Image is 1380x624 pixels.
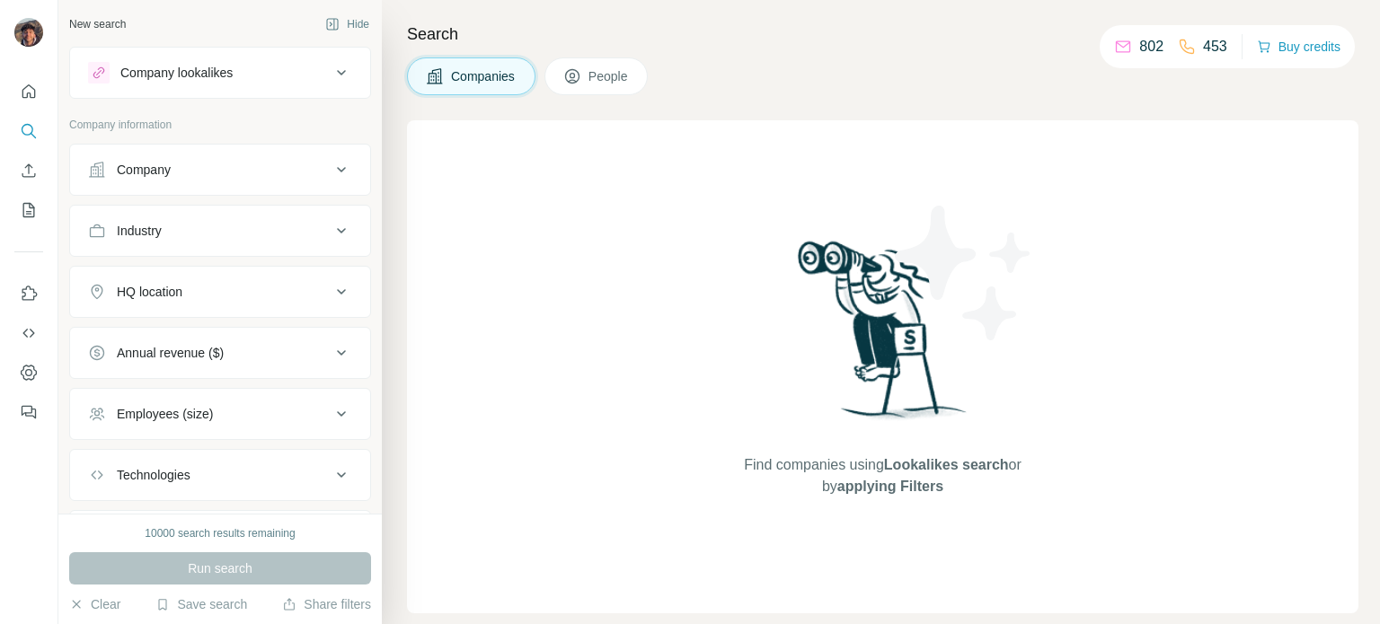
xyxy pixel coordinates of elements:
[883,192,1045,354] img: Surfe Illustration - Stars
[313,11,382,38] button: Hide
[70,453,370,497] button: Technologies
[14,277,43,310] button: Use Surfe on LinkedIn
[70,209,370,252] button: Industry
[407,22,1358,47] h4: Search
[117,283,182,301] div: HQ location
[1257,34,1340,59] button: Buy credits
[117,222,162,240] div: Industry
[884,457,1009,472] span: Lookalikes search
[1139,36,1163,57] p: 802
[70,331,370,374] button: Annual revenue ($)
[70,148,370,191] button: Company
[14,75,43,108] button: Quick start
[69,16,126,32] div: New search
[14,356,43,389] button: Dashboard
[790,236,977,436] img: Surfe Illustration - Woman searching with binoculars
[14,18,43,47] img: Avatar
[451,67,517,85] span: Companies
[70,392,370,435] button: Employees (size)
[1203,36,1227,57] p: 453
[14,317,43,349] button: Use Surfe API
[145,525,295,541] div: 10000 search results remaining
[120,64,233,82] div: Company lookalikes
[837,479,943,494] span: applying Filters
[117,344,224,362] div: Annual revenue ($)
[70,51,370,94] button: Company lookalikes
[117,161,171,179] div: Company
[69,117,371,133] p: Company information
[155,595,247,613] button: Save search
[14,154,43,187] button: Enrich CSV
[69,595,120,613] button: Clear
[14,194,43,226] button: My lists
[14,115,43,147] button: Search
[14,396,43,428] button: Feedback
[70,270,370,313] button: HQ location
[117,405,213,423] div: Employees (size)
[739,454,1026,497] span: Find companies using or by
[117,466,190,484] div: Technologies
[282,595,371,613] button: Share filters
[588,67,630,85] span: People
